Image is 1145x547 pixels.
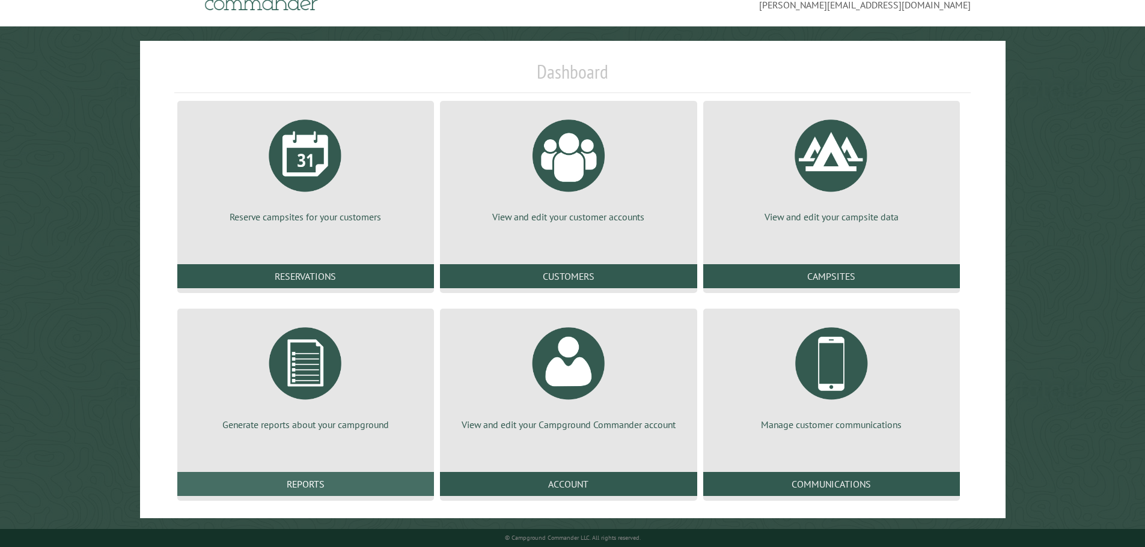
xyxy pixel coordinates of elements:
p: View and edit your Campground Commander account [454,418,682,431]
a: View and edit your campsite data [718,110,945,223]
a: Customers [440,264,697,288]
small: © Campground Commander LLC. All rights reserved. [505,534,641,542]
a: Manage customer communications [718,318,945,431]
a: Reports [177,472,434,496]
a: View and edit your Campground Commander account [454,318,682,431]
a: Account [440,472,697,496]
a: View and edit your customer accounts [454,110,682,223]
p: View and edit your campsite data [718,210,945,223]
a: Campsites [703,264,960,288]
a: Communications [703,472,960,496]
p: Manage customer communications [718,418,945,431]
h1: Dashboard [174,60,971,93]
p: Generate reports about your campground [192,418,420,431]
a: Generate reports about your campground [192,318,420,431]
a: Reserve campsites for your customers [192,110,420,223]
a: Reservations [177,264,434,288]
p: View and edit your customer accounts [454,210,682,223]
p: Reserve campsites for your customers [192,210,420,223]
